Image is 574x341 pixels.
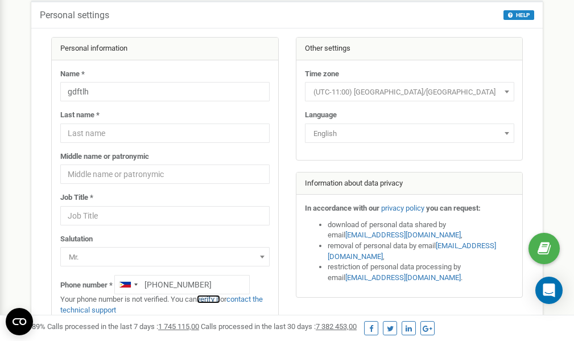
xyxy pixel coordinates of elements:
[64,249,266,265] span: Mr.
[309,126,510,142] span: English
[60,151,149,162] label: Middle name or patronymic
[197,295,220,303] a: verify it
[345,273,461,282] a: [EMAIL_ADDRESS][DOMAIN_NAME]
[305,110,337,121] label: Language
[158,322,199,331] u: 1 745 115,00
[60,294,270,315] p: Your phone number is not verified. You can or
[40,10,109,20] h5: Personal settings
[6,308,33,335] button: Open CMP widget
[60,69,85,80] label: Name *
[60,206,270,225] input: Job Title
[305,124,514,143] span: English
[60,82,270,101] input: Name
[115,276,141,294] div: Telephone country code
[503,10,534,20] button: HELP
[305,82,514,101] span: (UTC-11:00) Pacific/Midway
[60,124,270,143] input: Last name
[316,322,357,331] u: 7 382 453,00
[305,204,379,212] strong: In accordance with our
[328,241,496,261] a: [EMAIL_ADDRESS][DOMAIN_NAME]
[201,322,357,331] span: Calls processed in the last 30 days :
[296,172,523,195] div: Information about data privacy
[426,204,481,212] strong: you can request:
[60,192,93,203] label: Job Title *
[60,295,263,314] a: contact the technical support
[305,69,339,80] label: Time zone
[47,322,199,331] span: Calls processed in the last 7 days :
[60,165,270,184] input: Middle name or patronymic
[309,84,510,100] span: (UTC-11:00) Pacific/Midway
[52,38,278,60] div: Personal information
[381,204,424,212] a: privacy policy
[296,38,523,60] div: Other settings
[60,280,113,291] label: Phone number *
[60,110,100,121] label: Last name *
[60,247,270,266] span: Mr.
[328,241,514,262] li: removal of personal data by email ,
[328,220,514,241] li: download of personal data shared by email ,
[535,277,563,304] div: Open Intercom Messenger
[328,262,514,283] li: restriction of personal data processing by email .
[345,231,461,239] a: [EMAIL_ADDRESS][DOMAIN_NAME]
[60,234,93,245] label: Salutation
[114,275,250,294] input: +1-800-555-55-55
